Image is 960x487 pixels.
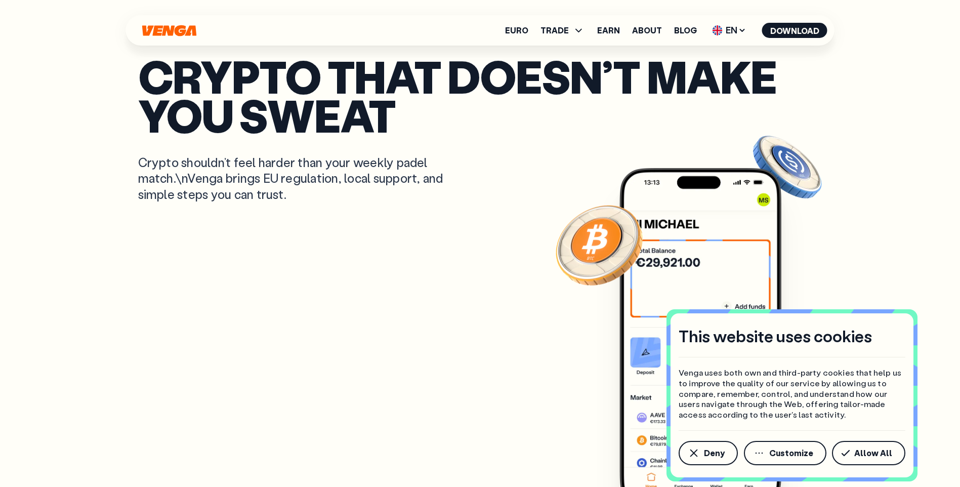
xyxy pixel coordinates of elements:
a: Blog [674,26,697,34]
button: Customize [744,441,826,465]
span: Customize [769,449,813,457]
button: Deny [679,441,738,465]
span: EN [709,22,750,38]
button: Allow All [832,441,905,465]
p: Venga uses both own and third-party cookies that help us to improve the quality of our service by... [679,368,905,420]
svg: Home [141,25,198,36]
span: TRADE [540,24,585,36]
a: About [632,26,662,34]
span: TRADE [540,26,569,34]
img: Bitcoin [554,199,645,290]
span: Allow All [854,449,892,457]
h4: This website uses cookies [679,326,872,347]
span: Deny [704,449,725,457]
p: Crypto shouldn’t feel harder than your weekly padel match.\nVenga brings EU regulation, local sup... [138,154,458,202]
img: USDC coin [751,131,824,204]
img: flag-uk [713,25,723,35]
button: Download [762,23,827,38]
p: Crypto that doesn’t make you sweat [138,57,822,134]
a: Euro [505,26,528,34]
a: Earn [597,26,620,34]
